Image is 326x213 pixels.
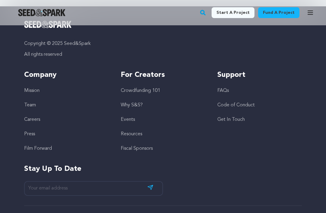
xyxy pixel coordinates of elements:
a: FAQs [217,88,229,93]
a: Press [24,132,35,136]
a: Seed&Spark Homepage [18,9,66,16]
a: Careers [24,117,40,122]
h5: Support [217,70,302,80]
img: Seed&Spark Logo Dark Mode [18,9,66,16]
a: Resources [121,132,142,136]
p: All rights reserved [24,51,302,58]
a: Fiscal Sponsors [121,146,153,151]
a: Film Forward [24,146,52,151]
input: Your email address [24,181,163,196]
h5: Stay up to date [24,164,302,174]
a: Start a project [212,7,254,18]
a: Why S&S? [121,103,143,108]
h5: Company [24,70,109,80]
a: Team [24,103,36,108]
h5: For Creators [121,70,205,80]
a: Fund a project [258,7,299,18]
a: Code of Conduct [217,103,255,108]
a: Crowdfunding 101 [121,88,160,93]
a: Events [121,117,135,122]
a: Mission [24,88,40,93]
p: Copyright © 2025 Seed&Spark [24,40,302,47]
a: Get In Touch [217,117,245,122]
